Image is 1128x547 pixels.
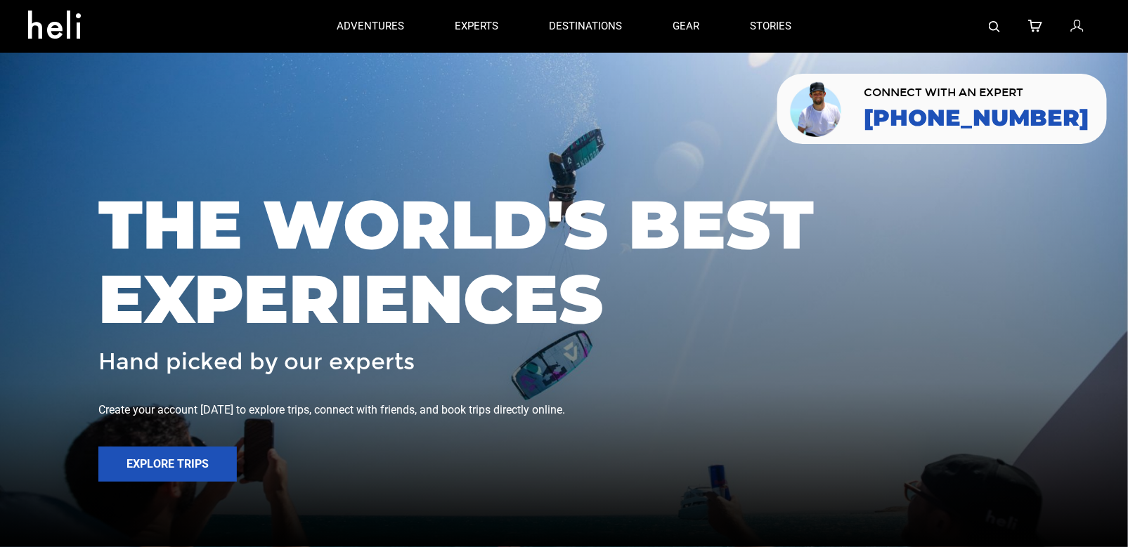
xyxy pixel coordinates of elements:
span: Hand picked by our experts [98,350,415,374]
p: adventures [337,19,404,34]
button: Explore Trips [98,447,237,482]
div: Create your account [DATE] to explore trips, connect with friends, and book trips directly online. [98,402,1030,419]
p: destinations [549,19,622,34]
img: search-bar-icon.svg [989,21,1000,32]
img: contact our team [788,79,846,138]
a: [PHONE_NUMBER] [864,105,1089,131]
span: THE WORLD'S BEST EXPERIENCES [98,187,1030,336]
p: experts [455,19,498,34]
span: CONNECT WITH AN EXPERT [864,87,1089,98]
